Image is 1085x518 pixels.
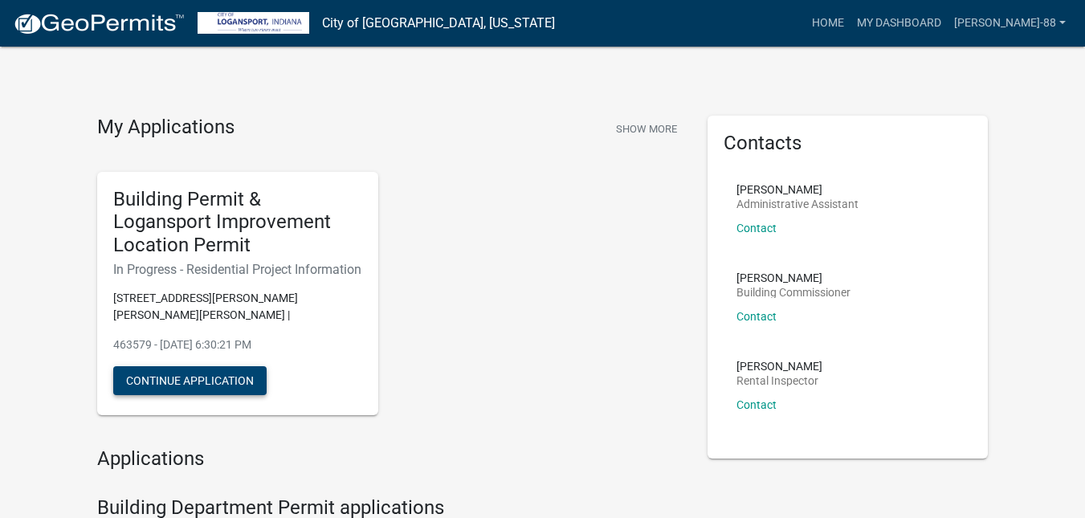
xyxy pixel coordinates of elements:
p: Building Commissioner [736,287,850,298]
a: My Dashboard [850,8,948,39]
a: Home [806,8,850,39]
button: Show More [610,116,683,142]
a: City of [GEOGRAPHIC_DATA], [US_STATE] [322,10,555,37]
p: [PERSON_NAME] [736,361,822,372]
h6: In Progress - Residential Project Information [113,262,362,277]
h5: Building Permit & Logansport Improvement Location Permit [113,188,362,257]
p: [PERSON_NAME] [736,184,859,195]
h5: Contacts [724,132,973,155]
h4: Applications [97,447,683,471]
a: [PERSON_NAME]-88 [948,8,1072,39]
a: Contact [736,398,777,411]
p: [STREET_ADDRESS][PERSON_NAME][PERSON_NAME][PERSON_NAME] | [113,290,362,324]
img: City of Logansport, Indiana [198,12,309,34]
p: 463579 - [DATE] 6:30:21 PM [113,336,362,353]
h4: My Applications [97,116,235,140]
a: Contact [736,222,777,235]
p: Administrative Assistant [736,198,859,210]
p: [PERSON_NAME] [736,272,850,283]
button: Continue Application [113,366,267,395]
p: Rental Inspector [736,375,822,386]
a: Contact [736,310,777,323]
